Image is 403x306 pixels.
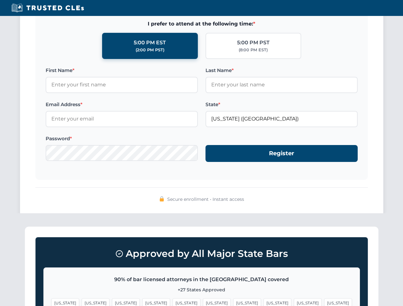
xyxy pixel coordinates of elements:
[237,39,270,47] div: 5:00 PM PST
[205,67,358,74] label: Last Name
[159,196,164,201] img: 🔒
[51,286,352,293] p: +27 States Approved
[46,77,198,93] input: Enter your first name
[10,3,86,13] img: Trusted CLEs
[51,275,352,284] p: 90% of bar licensed attorneys in the [GEOGRAPHIC_DATA] covered
[205,111,358,127] input: Florida (FL)
[46,67,198,74] label: First Name
[46,20,358,28] span: I prefer to attend at the following time:
[46,135,198,142] label: Password
[136,47,164,53] div: (2:00 PM PST)
[239,47,268,53] div: (8:00 PM EST)
[205,145,358,162] button: Register
[46,101,198,108] label: Email Address
[205,101,358,108] label: State
[205,77,358,93] input: Enter your last name
[134,39,166,47] div: 5:00 PM EST
[167,196,244,203] span: Secure enrollment • Instant access
[46,111,198,127] input: Enter your email
[43,245,360,262] h3: Approved by All Major State Bars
